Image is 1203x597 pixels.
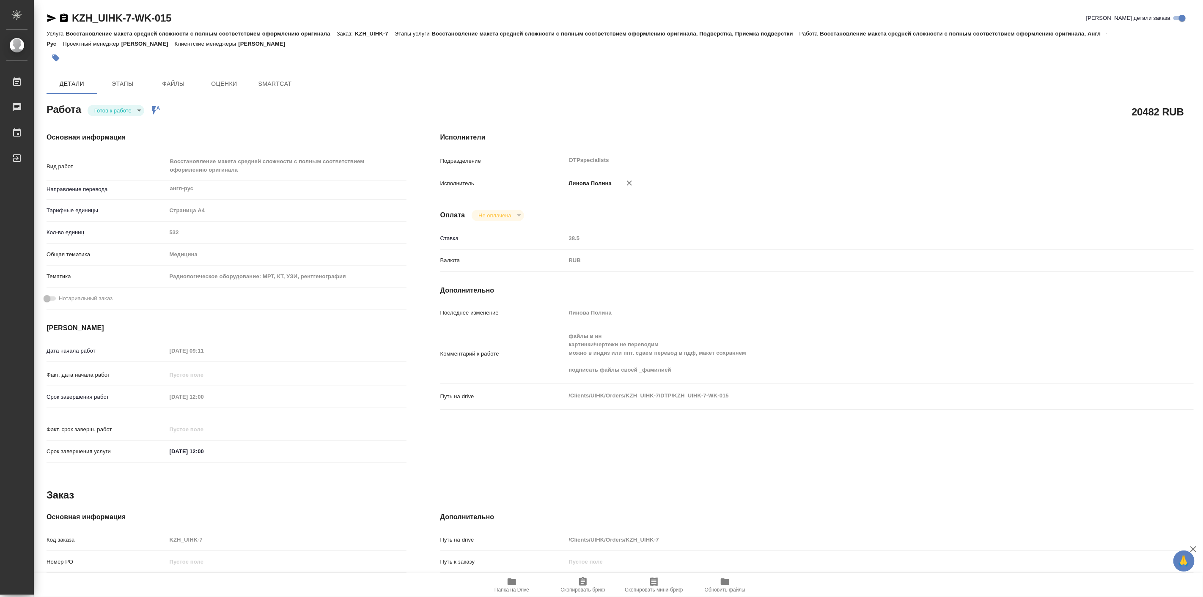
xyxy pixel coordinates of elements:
h2: 20482 RUB [1132,104,1184,119]
div: Медицина [167,247,406,262]
p: Код заказа [47,536,167,544]
input: Пустое поле [167,345,241,357]
input: Пустое поле [566,534,1131,546]
span: Файлы [153,79,194,89]
span: Скопировать мини-бриф [625,587,683,593]
button: 🙏 [1173,550,1195,572]
h4: Основная информация [47,132,406,142]
h2: Работа [47,101,81,116]
p: Линова Полина [566,179,612,188]
div: Страница А4 [167,203,406,218]
p: Тарифные единицы [47,206,167,215]
button: Готов к работе [92,107,134,114]
p: Срок завершения услуги [47,447,167,456]
p: Направление перевода [47,185,167,194]
span: Нотариальный заказ [59,294,113,303]
input: Пустое поле [566,307,1131,319]
p: Кол-во единиц [47,228,167,237]
p: Путь на drive [440,392,566,401]
h4: [PERSON_NAME] [47,323,406,333]
textarea: файлы в ин картинки/чертежи не переводим можно в индиз или ппт. сдаем перевод в пдф, макет сохран... [566,329,1131,377]
p: Исполнитель [440,179,566,188]
p: Последнее изменение [440,309,566,317]
p: Комментарий к работе [440,350,566,358]
p: Услуга [47,30,66,37]
span: 🙏 [1177,552,1191,570]
p: Ставка [440,234,566,243]
input: Пустое поле [566,232,1131,244]
p: Вид работ [47,162,167,171]
h4: Оплата [440,210,465,220]
span: Детали [52,79,92,89]
span: Скопировать бриф [560,587,605,593]
div: Готов к работе [88,105,144,116]
p: [PERSON_NAME] [238,41,291,47]
p: Этапы услуги [395,30,432,37]
button: Папка на Drive [476,573,547,597]
span: Этапы [102,79,143,89]
p: Восстановление макета средней сложности с полным соответствием оформлению оригинала [66,30,336,37]
input: Пустое поле [167,534,406,546]
button: Скопировать мини-бриф [618,573,689,597]
button: Скопировать бриф [547,573,618,597]
span: Оценки [204,79,244,89]
p: Номер РО [47,558,167,566]
p: Срок завершения работ [47,393,167,401]
button: Обновить файлы [689,573,761,597]
p: Дата начала работ [47,347,167,355]
p: Факт. срок заверш. работ [47,425,167,434]
p: Валюта [440,256,566,265]
p: Общая тематика [47,250,167,259]
div: Радиологическое оборудование: МРТ, КТ, УЗИ, рентгенография [167,269,406,284]
p: Работа [799,30,820,37]
input: Пустое поле [167,423,241,435]
span: SmartCat [255,79,295,89]
p: [PERSON_NAME] [121,41,175,47]
textarea: /Clients/UIHK/Orders/KZH_UIHK-7/DTP/KZH_UIHK-7-WK-015 [566,389,1131,403]
h2: Заказ [47,488,74,502]
p: Подразделение [440,157,566,165]
p: Заказ: [337,30,355,37]
span: [PERSON_NAME] детали заказа [1086,14,1170,22]
p: Тематика [47,272,167,281]
p: KZH_UIHK-7 [355,30,395,37]
div: Готов к работе [472,210,524,221]
p: Клиентские менеджеры [175,41,239,47]
button: Не оплачена [476,212,514,219]
button: Скопировать ссылку [59,13,69,23]
input: Пустое поле [167,226,406,238]
div: RUB [566,253,1131,268]
button: Скопировать ссылку для ЯМессенджера [47,13,57,23]
span: Обновить файлы [705,587,746,593]
p: Проектный менеджер [63,41,121,47]
h4: Дополнительно [440,285,1194,296]
input: Пустое поле [167,556,406,568]
input: Пустое поле [167,369,241,381]
p: Путь к заказу [440,558,566,566]
h4: Основная информация [47,512,406,522]
input: ✎ Введи что-нибудь [167,445,241,457]
a: KZH_UIHK-7-WK-015 [72,12,171,24]
h4: Дополнительно [440,512,1194,522]
p: Путь на drive [440,536,566,544]
p: Восстановление макета средней сложности с полным соответствием оформлению оригинала, Подверстка, ... [432,30,799,37]
input: Пустое поле [167,391,241,403]
p: Факт. дата начала работ [47,371,167,379]
h4: Исполнители [440,132,1194,142]
input: Пустое поле [566,556,1131,568]
span: Папка на Drive [494,587,529,593]
button: Добавить тэг [47,49,65,67]
button: Удалить исполнителя [620,174,639,192]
